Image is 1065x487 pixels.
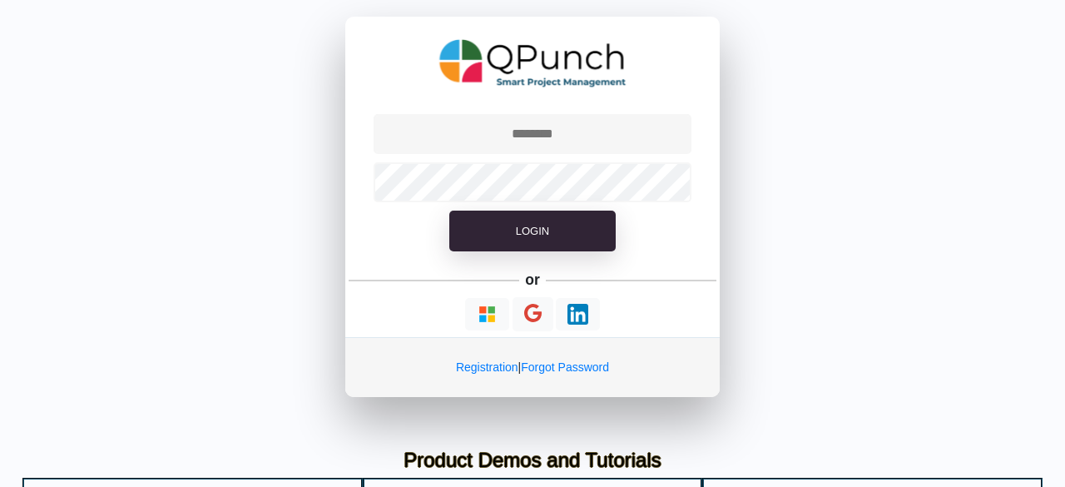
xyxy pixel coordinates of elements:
button: Continue With Google [513,297,553,331]
button: Continue With LinkedIn [556,298,600,330]
h3: Product Demos and Tutorials [35,449,1030,473]
div: | [345,337,720,397]
button: Login [449,211,616,252]
img: Loading... [477,304,498,325]
img: Loading... [567,304,588,325]
a: Forgot Password [521,360,609,374]
a: Registration [456,360,518,374]
button: Continue With Microsoft Azure [465,298,509,330]
h5: or [523,268,543,291]
span: Login [516,225,549,237]
img: QPunch [439,33,627,93]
